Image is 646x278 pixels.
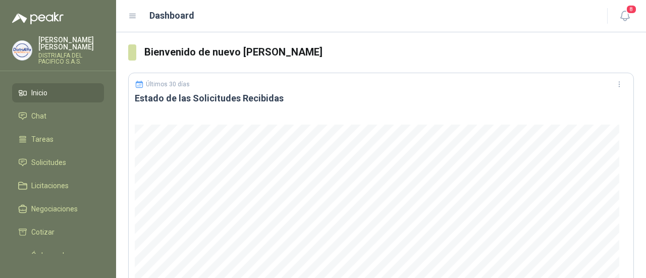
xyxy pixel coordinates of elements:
a: Tareas [12,130,104,149]
span: Negociaciones [31,203,78,214]
img: Logo peakr [12,12,64,24]
span: 8 [626,5,637,14]
img: Company Logo [13,41,32,60]
a: Solicitudes [12,153,104,172]
a: Negociaciones [12,199,104,218]
a: Cotizar [12,223,104,242]
span: Licitaciones [31,180,69,191]
span: Órdenes de Compra [31,250,94,272]
p: DISTRIALFA DEL PACIFICO S.A.S. [38,52,104,65]
a: Órdenes de Compra [12,246,104,276]
span: Chat [31,110,46,122]
button: 8 [616,7,634,25]
span: Inicio [31,87,47,98]
p: Últimos 30 días [146,81,190,88]
a: Inicio [12,83,104,102]
span: Cotizar [31,227,55,238]
h1: Dashboard [149,9,194,23]
h3: Bienvenido de nuevo [PERSON_NAME] [144,44,634,60]
a: Licitaciones [12,176,104,195]
span: Tareas [31,134,53,145]
h3: Estado de las Solicitudes Recibidas [135,92,627,104]
span: Solicitudes [31,157,66,168]
a: Chat [12,106,104,126]
p: [PERSON_NAME] [PERSON_NAME] [38,36,104,50]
